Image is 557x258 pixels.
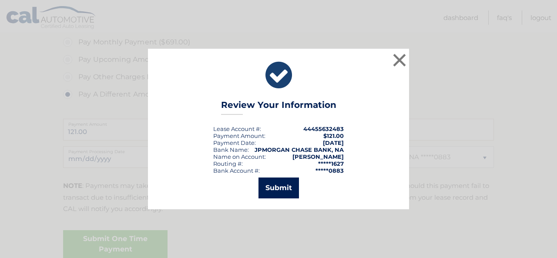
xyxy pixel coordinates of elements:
div: Bank Name: [213,146,249,153]
div: Routing #: [213,160,243,167]
strong: 44455632483 [303,125,344,132]
div: Bank Account #: [213,167,260,174]
span: [DATE] [323,139,344,146]
h3: Review Your Information [221,100,336,115]
span: Payment Date [213,139,255,146]
strong: JPMORGAN CHASE BANK, NA [255,146,344,153]
button: × [391,51,408,69]
span: $121.00 [323,132,344,139]
div: : [213,139,256,146]
button: Submit [258,178,299,198]
div: Lease Account #: [213,125,261,132]
div: Payment Amount: [213,132,265,139]
strong: [PERSON_NAME] [292,153,344,160]
div: Name on Account: [213,153,266,160]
